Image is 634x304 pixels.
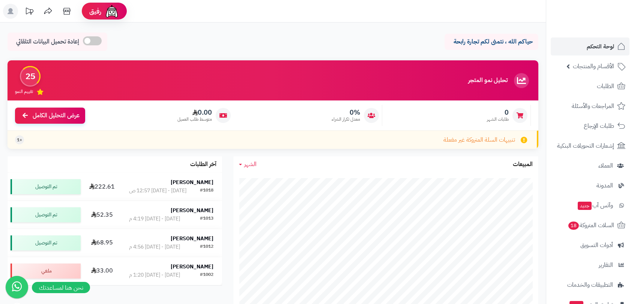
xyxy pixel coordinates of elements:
span: تنبيهات السلة المتروكة غير مفعلة [443,136,515,144]
span: طلبات الإرجاع [584,121,614,131]
span: 18 [568,221,579,230]
a: طلبات الإرجاع [551,117,629,135]
span: الشهر [244,160,257,169]
div: تم التوصيل [11,207,81,222]
div: ملغي [11,264,81,279]
img: logo-2.png [583,13,627,29]
div: تم التوصيل [11,235,81,250]
strong: [PERSON_NAME] [171,263,213,271]
a: التقارير [551,256,629,274]
td: 222.61 [84,173,120,201]
span: معدل تكرار الشراء [332,116,360,123]
h3: آخر الطلبات [190,161,216,168]
a: المدونة [551,177,629,195]
span: 0% [332,108,360,117]
span: جديد [578,202,592,210]
span: التطبيقات والخدمات [567,280,613,290]
span: 0.00 [177,108,212,117]
a: إشعارات التحويلات البنكية [551,137,629,155]
span: الأقسام والمنتجات [573,61,614,72]
div: [DATE] - [DATE] 1:20 م [129,271,180,279]
h3: تحليل نمو المتجر [468,77,508,84]
a: لوحة التحكم [551,37,629,55]
td: 68.95 [84,229,120,257]
span: رفيق [89,7,101,16]
div: #1012 [200,243,213,251]
span: +1 [17,137,22,143]
div: [DATE] - [DATE] 12:57 ص [129,187,186,195]
span: أدوات التسويق [580,240,613,250]
span: السلات المتروكة [568,220,614,231]
span: وآتس آب [577,200,613,211]
a: تحديثات المنصة [20,4,39,21]
a: السلات المتروكة18 [551,216,629,234]
div: #1018 [200,187,213,195]
strong: [PERSON_NAME] [171,207,213,214]
a: عرض التحليل الكامل [15,108,85,124]
td: 33.00 [84,257,120,285]
span: المراجعات والأسئلة [572,101,614,111]
a: الشهر [239,160,257,169]
span: الطلبات [597,81,614,91]
span: تقييم النمو [15,88,33,95]
a: الطلبات [551,77,629,95]
a: العملاء [551,157,629,175]
p: حياكم الله ، نتمنى لكم تجارة رابحة [450,37,533,46]
strong: [PERSON_NAME] [171,178,213,186]
img: ai-face.png [104,4,119,19]
span: عرض التحليل الكامل [33,111,80,120]
span: لوحة التحكم [587,41,614,52]
span: إعادة تحميل البيانات التلقائي [16,37,79,46]
span: التقارير [599,260,613,270]
td: 52.35 [84,201,120,229]
div: #1002 [200,271,213,279]
div: تم التوصيل [11,179,81,194]
a: أدوات التسويق [551,236,629,254]
a: وآتس آبجديد [551,196,629,214]
span: العملاء [598,160,613,171]
strong: [PERSON_NAME] [171,235,213,243]
span: 0 [487,108,509,117]
span: إشعارات التحويلات البنكية [557,141,614,151]
div: [DATE] - [DATE] 4:56 م [129,243,180,251]
a: التطبيقات والخدمات [551,276,629,294]
a: المراجعات والأسئلة [551,97,629,115]
div: [DATE] - [DATE] 4:19 م [129,215,180,223]
h3: المبيعات [513,161,533,168]
div: #1013 [200,215,213,223]
span: المدونة [596,180,613,191]
span: متوسط طلب العميل [177,116,212,123]
span: طلبات الشهر [487,116,509,123]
